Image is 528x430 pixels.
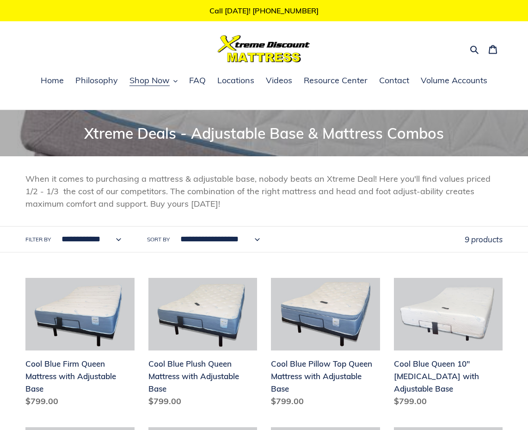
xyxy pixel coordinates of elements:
[261,74,297,88] a: Videos
[147,235,170,244] label: Sort by
[25,172,503,210] p: When it comes to purchasing a mattress & adjustable base, nobody beats an Xtreme Deal! Here you'l...
[375,74,414,88] a: Contact
[271,278,380,411] a: Cool Blue Pillow Top Queen Mattress with Adjustable Base
[266,75,292,86] span: Videos
[394,278,503,411] a: Cool Blue Queen 10" Memory Foam with Adjustable Base
[25,235,51,244] label: Filter by
[217,75,254,86] span: Locations
[184,74,210,88] a: FAQ
[379,75,409,86] span: Contact
[129,75,170,86] span: Shop Now
[148,278,258,411] a: Cool Blue Plush Queen Mattress with Adjustable Base
[75,75,118,86] span: Philosophy
[41,75,64,86] span: Home
[304,75,368,86] span: Resource Center
[71,74,123,88] a: Philosophy
[299,74,372,88] a: Resource Center
[125,74,182,88] button: Shop Now
[218,35,310,62] img: Xtreme Discount Mattress
[416,74,492,88] a: Volume Accounts
[36,74,68,88] a: Home
[84,124,444,142] span: Xtreme Deals - Adjustable Base & Mattress Combos
[421,75,487,86] span: Volume Accounts
[189,75,206,86] span: FAQ
[25,278,135,411] a: Cool Blue Firm Queen Mattress with Adjustable Base
[465,234,503,244] span: 9 products
[213,74,259,88] a: Locations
